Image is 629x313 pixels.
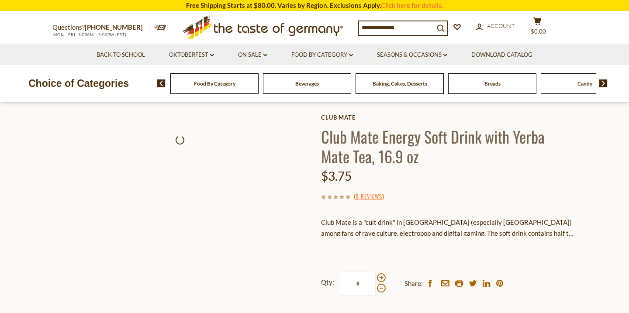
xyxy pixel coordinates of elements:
[321,169,352,183] span: $3.75
[321,114,577,121] a: Club Mate
[484,80,501,87] a: Breads
[52,32,127,37] span: MON - FRI, 9:00AM - 5:00PM (EST)
[377,50,447,60] a: Seasons & Occasions
[531,28,546,35] span: $0.00
[471,50,532,60] a: Download Catalog
[381,1,443,9] a: Click here for details.
[85,23,143,31] a: [PHONE_NUMBER]
[354,192,384,200] span: ( )
[194,80,235,87] a: Food By Category
[52,22,149,33] p: Questions?
[577,80,592,87] a: Candy
[340,272,376,296] input: Qty:
[524,17,550,39] button: $0.00
[476,21,515,31] a: Account
[295,80,319,87] a: Beverages
[599,79,608,87] img: next arrow
[238,50,267,60] a: On Sale
[321,127,577,166] h1: Club Mate Energy Soft Drink with Yerba Mate Tea, 16.9 oz
[321,217,577,239] p: Club Mate is a "cult drink" in [GEOGRAPHIC_DATA] (especially [GEOGRAPHIC_DATA]) among fans of rav...
[356,192,382,201] a: 0 Reviews
[404,278,423,289] span: Share:
[373,80,427,87] a: Baking, Cakes, Desserts
[169,50,214,60] a: Oktoberfest
[157,79,166,87] img: previous arrow
[97,50,145,60] a: Back to School
[487,22,515,29] span: Account
[291,50,353,60] a: Food By Category
[321,277,334,288] strong: Qty:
